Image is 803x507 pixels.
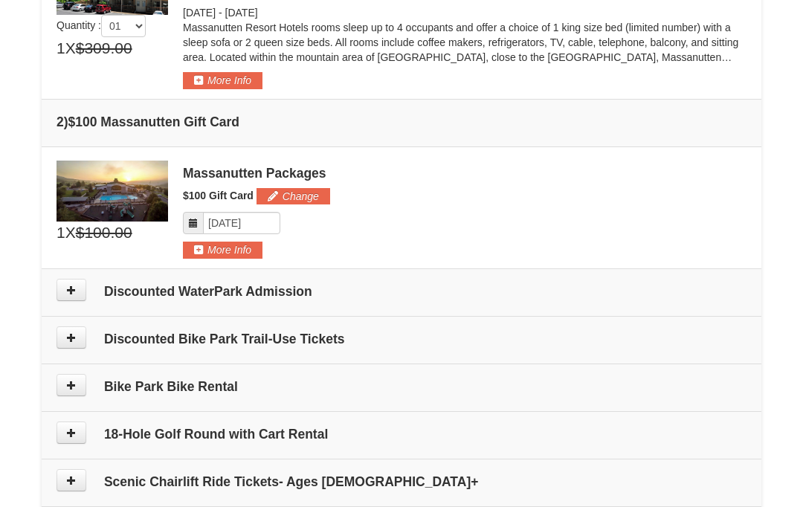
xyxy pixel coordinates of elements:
[76,38,132,60] span: $309.00
[57,161,168,222] img: 6619879-1.jpg
[225,7,258,19] span: [DATE]
[183,190,254,202] span: $100 Gift Card
[183,21,746,65] p: Massanutten Resort Hotels rooms sleep up to 4 occupants and offer a choice of 1 king size bed (li...
[57,380,746,395] h4: Bike Park Bike Rental
[65,38,76,60] span: X
[183,73,262,89] button: More Info
[57,222,65,245] span: 1
[57,285,746,300] h4: Discounted WaterPark Admission
[57,20,146,32] span: Quantity :
[257,189,330,205] button: Change
[57,332,746,347] h4: Discounted Bike Park Trail-Use Tickets
[183,242,262,259] button: More Info
[57,475,746,490] h4: Scenic Chairlift Ride Tickets- Ages [DEMOGRAPHIC_DATA]+
[183,167,746,181] div: Massanutten Packages
[65,222,76,245] span: X
[57,427,746,442] h4: 18-Hole Golf Round with Cart Rental
[57,115,746,130] h4: 2 $100 Massanutten Gift Card
[57,38,65,60] span: 1
[219,7,222,19] span: -
[76,222,132,245] span: $100.00
[64,115,68,130] span: )
[183,7,216,19] span: [DATE]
